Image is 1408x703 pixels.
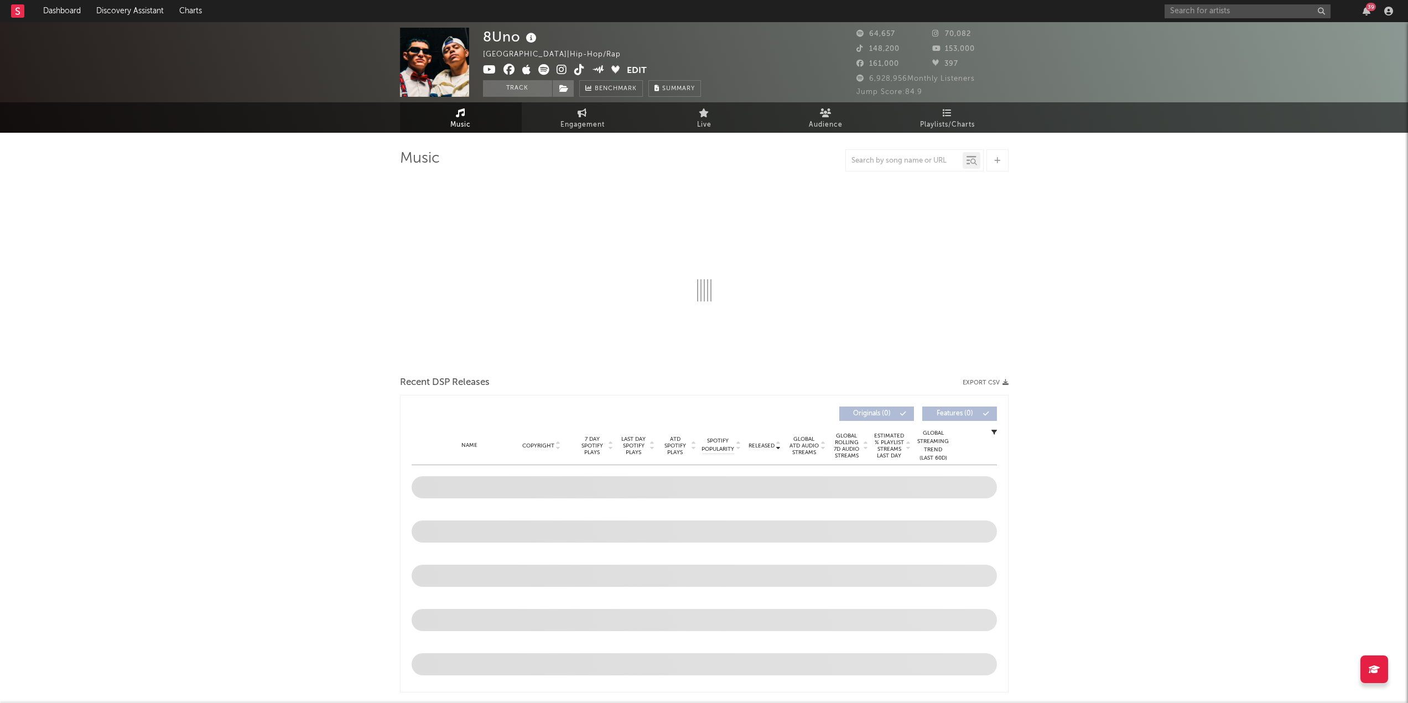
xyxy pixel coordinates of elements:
button: Edit [627,64,647,78]
div: [GEOGRAPHIC_DATA] | Hip-Hop/Rap [483,48,633,61]
div: Name [434,441,506,450]
div: 39 [1366,3,1376,11]
button: Summary [648,80,701,97]
span: Summary [662,86,695,92]
a: Music [400,102,522,133]
span: 153,000 [932,45,975,53]
span: Originals ( 0 ) [846,410,897,417]
span: 70,082 [932,30,971,38]
span: 397 [932,60,958,67]
span: Copyright [522,442,554,449]
span: 161,000 [856,60,899,67]
span: Features ( 0 ) [929,410,980,417]
span: Live [697,118,711,132]
span: Audience [809,118,843,132]
button: 39 [1363,7,1370,15]
span: Global Rolling 7D Audio Streams [832,433,862,459]
span: Music [450,118,471,132]
input: Search by song name or URL [846,157,963,165]
span: ATD Spotify Plays [661,436,690,456]
div: Global Streaming Trend (Last 60D) [917,429,950,462]
span: 148,200 [856,45,900,53]
span: Last Day Spotify Plays [619,436,648,456]
a: Benchmark [579,80,643,97]
a: Live [643,102,765,133]
span: Jump Score: 84.9 [856,88,922,96]
a: Playlists/Charts [887,102,1009,133]
a: Audience [765,102,887,133]
span: 7 Day Spotify Plays [578,436,607,456]
div: 8Uno [483,28,539,46]
a: Engagement [522,102,643,133]
span: Estimated % Playlist Streams Last Day [874,433,905,459]
button: Export CSV [963,379,1009,386]
button: Originals(0) [839,407,914,421]
input: Search for artists [1165,4,1331,18]
span: Engagement [560,118,605,132]
span: Recent DSP Releases [400,376,490,389]
span: Global ATD Audio Streams [789,436,819,456]
span: Released [749,442,775,449]
span: Benchmark [595,82,637,96]
button: Features(0) [922,407,997,421]
button: Track [483,80,552,97]
span: 6,928,956 Monthly Listeners [856,75,975,82]
span: 64,657 [856,30,895,38]
span: Playlists/Charts [920,118,975,132]
span: Spotify Popularity [702,437,734,454]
